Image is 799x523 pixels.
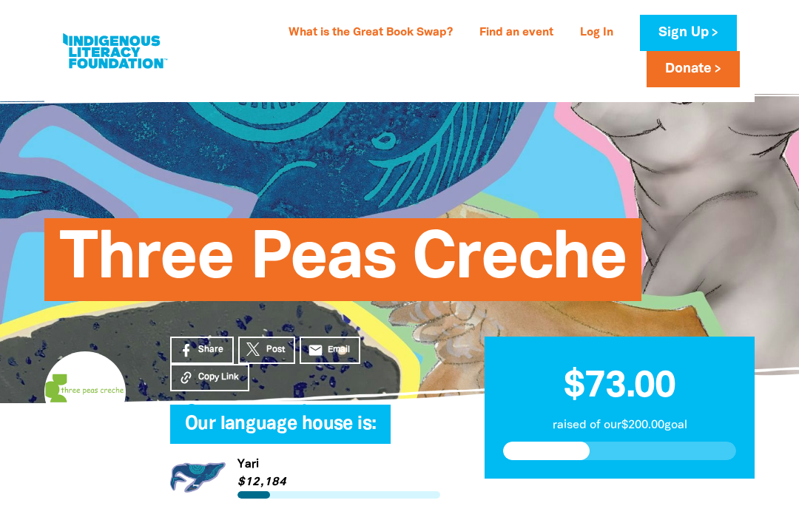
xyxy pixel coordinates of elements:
[640,15,737,51] a: Sign Up
[571,21,622,45] a: Log In
[198,371,239,384] span: Copy Link
[564,370,675,404] span: $73.00
[308,343,323,358] i: email
[170,364,249,391] button: Copy Link
[266,343,285,357] span: Post
[170,337,234,364] a: Share
[170,429,440,438] h6: My Team
[300,337,360,364] a: emailEmail
[280,21,462,45] a: What is the Great Book Swap?
[471,21,562,45] a: Find an event
[238,337,295,364] a: Post
[59,229,627,301] span: Three Peas Creche
[185,416,376,444] span: Our language house is:
[328,343,350,357] span: Email
[198,343,223,357] span: Share
[503,416,736,434] p: raised of our $200.00 goal
[647,51,740,87] a: Donate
